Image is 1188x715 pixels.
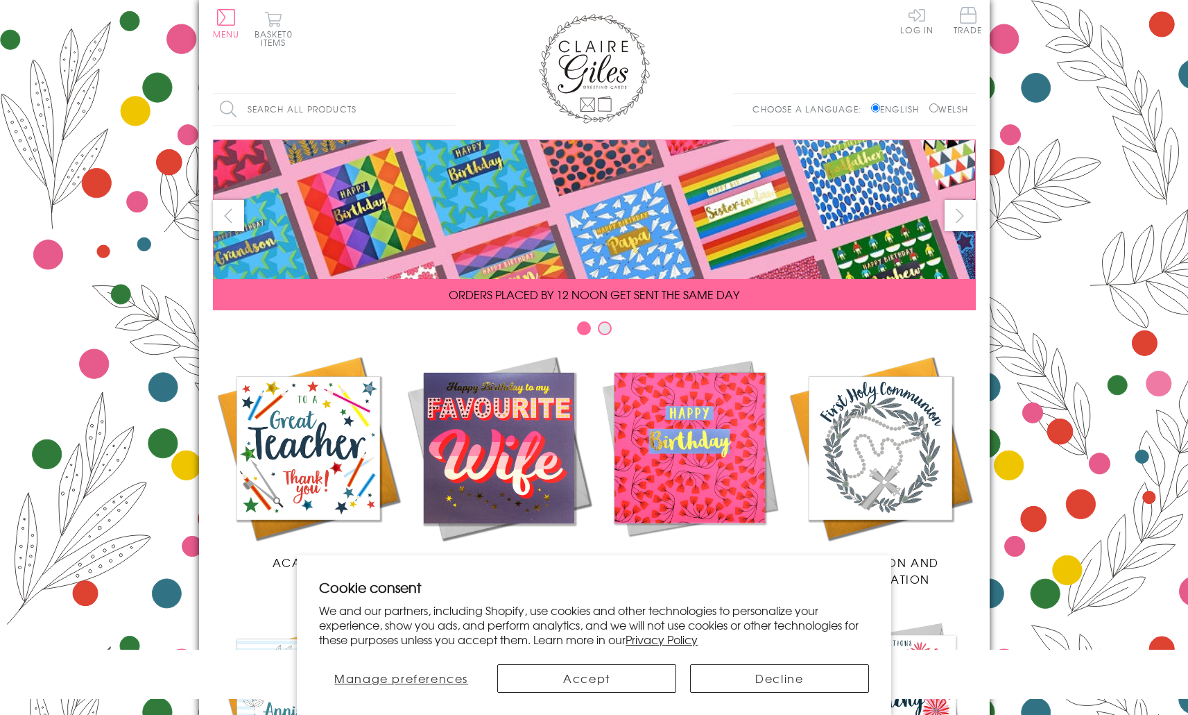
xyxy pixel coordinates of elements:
[213,321,976,342] div: Carousel Pagination
[319,603,869,646] p: We and our partners, including Shopify, use cookies and other technologies to personalize your ex...
[785,353,976,587] a: Communion and Confirmation
[213,200,244,231] button: prev
[213,353,404,571] a: Academic
[690,664,869,693] button: Decline
[539,14,650,124] img: Claire Giles Greetings Cards
[871,103,926,115] label: English
[577,321,591,335] button: Carousel Page 1 (Current Slide)
[334,670,468,687] span: Manage preferences
[598,321,612,335] button: Carousel Page 2
[261,28,293,49] span: 0 items
[255,11,293,47] button: Basket0 items
[945,200,976,231] button: next
[449,286,739,303] span: ORDERS PLACED BY 12 NOON GET SENT THE SAME DAY
[213,9,240,38] button: Menu
[594,353,785,571] a: Birthdays
[319,664,483,693] button: Manage preferences
[213,28,240,40] span: Menu
[900,7,933,34] a: Log In
[752,103,868,115] p: Choose a language:
[319,578,869,597] h2: Cookie consent
[273,554,344,571] span: Academic
[497,664,676,693] button: Accept
[626,631,698,648] a: Privacy Policy
[954,7,983,34] span: Trade
[954,7,983,37] a: Trade
[821,554,939,587] span: Communion and Confirmation
[656,554,723,571] span: Birthdays
[442,94,456,125] input: Search
[453,554,544,571] span: New Releases
[404,353,594,571] a: New Releases
[871,103,880,112] input: English
[929,103,938,112] input: Welsh
[213,94,456,125] input: Search all products
[929,103,969,115] label: Welsh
